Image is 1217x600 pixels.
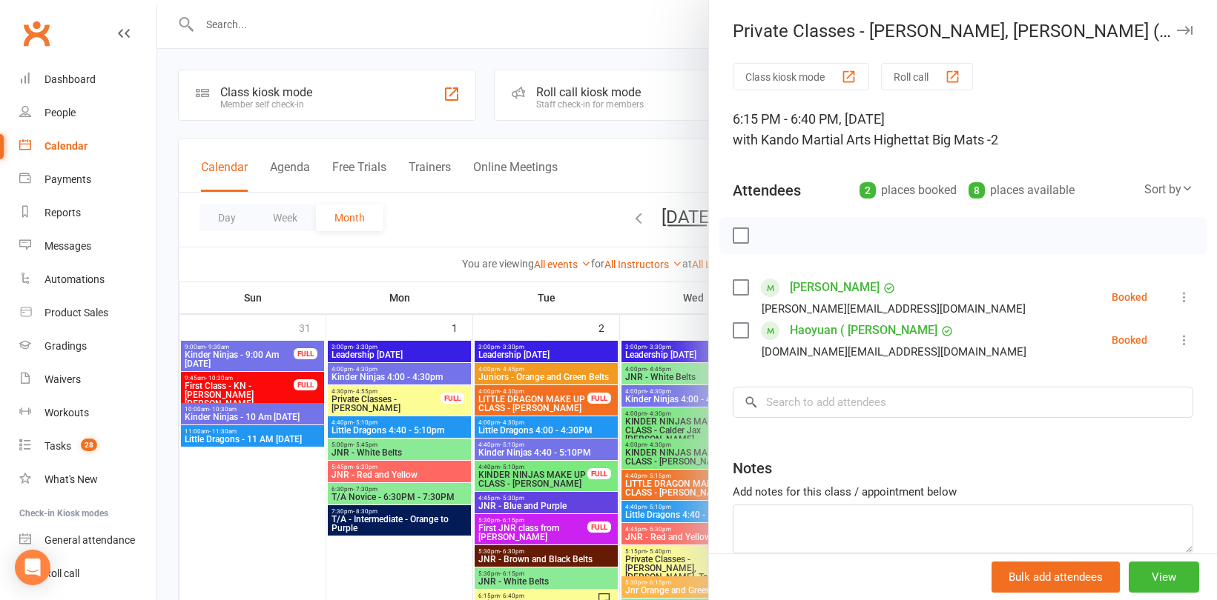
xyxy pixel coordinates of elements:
a: What's New [19,463,156,496]
a: Clubworx [18,15,55,52]
div: Booked [1112,292,1147,302]
div: What's New [44,473,98,485]
a: [PERSON_NAME] [790,276,880,299]
div: Private Classes - [PERSON_NAME], [PERSON_NAME] ( A... [709,21,1217,41]
div: Roll call [44,567,79,579]
button: View [1129,561,1199,593]
a: Payments [19,163,156,196]
button: Bulk add attendees [992,561,1120,593]
div: 8 [969,182,985,199]
div: Dashboard [44,73,96,85]
div: Payments [44,173,91,185]
a: Tasks 28 [19,430,156,463]
div: [PERSON_NAME][EMAIL_ADDRESS][DOMAIN_NAME] [762,299,1026,319]
a: Workouts [19,396,156,430]
a: People [19,96,156,130]
a: Haoyuan ( [PERSON_NAME] [790,319,937,342]
div: People [44,107,76,119]
span: at Big Mats -2 [917,132,998,147]
a: Automations [19,263,156,296]
a: Roll call [19,557,156,590]
a: Reports [19,196,156,230]
a: Product Sales [19,296,156,330]
div: Messages [44,240,91,252]
a: Waivers [19,363,156,396]
a: Gradings [19,330,156,363]
div: places available [969,180,1075,201]
div: Waivers [44,373,81,385]
a: Messages [19,230,156,263]
div: places booked [860,180,957,201]
div: Add notes for this class / appointment below [733,483,1193,501]
div: General attendance [44,534,135,546]
a: Dashboard [19,63,156,96]
div: Gradings [44,340,87,352]
button: Roll call [881,63,973,90]
span: 28 [81,439,97,451]
div: Open Intercom Messenger [15,550,50,585]
div: Automations [44,273,105,285]
button: Class kiosk mode [733,63,869,90]
div: Calendar [44,140,88,152]
div: Product Sales [44,307,108,319]
div: Reports [44,207,81,219]
div: Tasks [44,440,71,452]
div: Sort by [1144,180,1193,199]
div: Attendees [733,180,801,201]
input: Search to add attendees [733,387,1193,418]
span: with Kando Martial Arts Highett [733,132,917,147]
div: Notes [733,458,772,479]
div: 6:15 PM - 6:40 PM, [DATE] [733,109,1193,150]
a: Calendar [19,130,156,163]
a: General attendance kiosk mode [19,524,156,557]
div: 2 [860,182,876,199]
div: Workouts [44,407,89,419]
div: [DOMAIN_NAME][EMAIL_ADDRESS][DOMAIN_NAME] [762,342,1026,361]
div: Booked [1112,335,1147,345]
